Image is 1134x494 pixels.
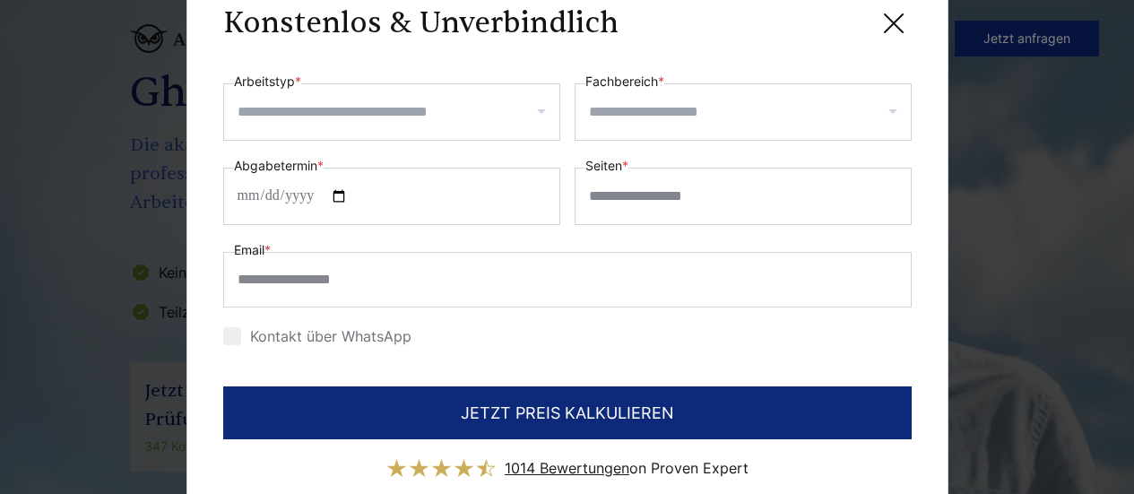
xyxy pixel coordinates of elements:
[585,71,664,92] label: Fachbereich
[234,71,301,92] label: Arbeitstyp
[505,454,749,482] div: on Proven Expert
[223,386,912,439] button: JETZT PREIS KALKULIEREN
[223,327,411,345] label: Kontakt über WhatsApp
[223,5,619,41] h3: Konstenlos & Unverbindlich
[585,155,628,177] label: Seiten
[505,459,629,477] span: 1014 Bewertungen
[234,239,271,261] label: Email
[234,155,324,177] label: Abgabetermin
